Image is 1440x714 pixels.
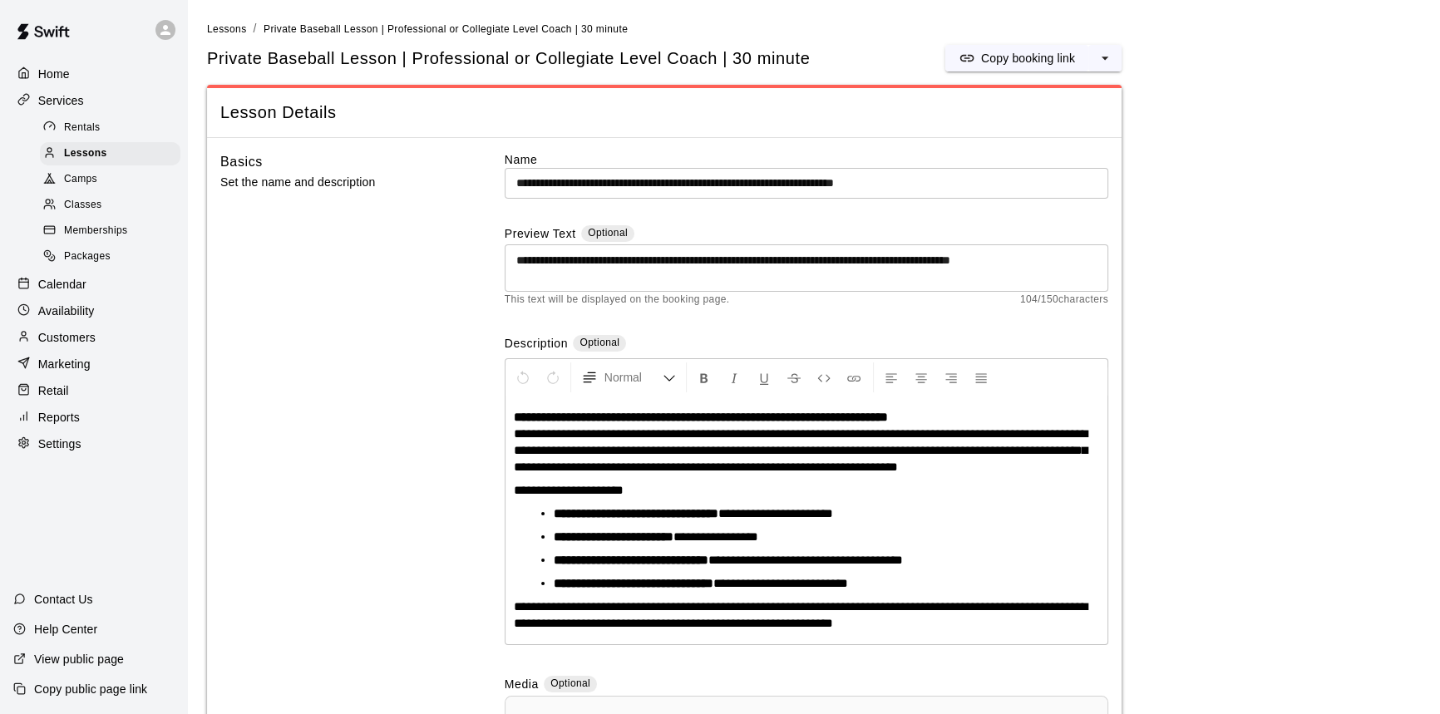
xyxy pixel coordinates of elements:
a: Lessons [207,22,247,35]
a: Marketing [13,352,174,377]
button: Left Align [877,362,905,392]
span: Packages [64,249,111,265]
a: Packages [40,244,187,270]
button: Justify Align [967,362,995,392]
button: Format Strikethrough [780,362,808,392]
li: / [254,20,257,37]
span: This text will be displayed on the booking page. [505,292,730,308]
p: Set the name and description [220,172,451,193]
label: Preview Text [505,225,576,244]
h6: Basics [220,151,263,173]
p: Availability [38,303,95,319]
div: Packages [40,245,180,268]
button: Insert Link [840,362,868,392]
p: Home [38,66,70,82]
span: Optional [550,677,590,689]
p: Calendar [38,276,86,293]
span: 104 / 150 characters [1020,292,1108,308]
a: Rentals [40,115,187,140]
p: Settings [38,436,81,452]
nav: breadcrumb [207,20,1420,38]
span: Lessons [64,145,107,162]
a: Classes [40,193,187,219]
div: Lessons [40,142,180,165]
button: Undo [509,362,537,392]
a: Home [13,62,174,86]
p: Reports [38,409,80,426]
p: Contact Us [34,591,93,608]
span: Memberships [64,223,127,239]
span: Lesson Details [220,101,1108,124]
span: Lessons [207,23,247,35]
label: Media [505,676,539,695]
button: Copy booking link [945,45,1088,71]
div: Memberships [40,219,180,243]
p: Copy booking link [981,50,1075,66]
div: Rentals [40,116,180,140]
button: Formatting Options [575,362,683,392]
span: Camps [64,171,97,188]
div: Classes [40,194,180,217]
div: split button [945,45,1122,71]
button: Insert Code [810,362,838,392]
a: Retail [13,378,174,403]
a: Camps [40,167,187,193]
span: Private Baseball Lesson | Professional or Collegiate Level Coach | 30 minute [264,23,628,35]
a: Customers [13,325,174,350]
button: Format Underline [750,362,778,392]
a: Reports [13,405,174,430]
p: Help Center [34,621,97,638]
span: Rentals [64,120,101,136]
p: Copy public page link [34,681,147,697]
a: Calendar [13,272,174,297]
button: select merge strategy [1088,45,1122,71]
p: Customers [38,329,96,346]
span: Classes [64,197,101,214]
span: Normal [604,369,663,386]
span: Optional [588,227,628,239]
button: Center Align [907,362,935,392]
a: Settings [13,431,174,456]
a: Lessons [40,140,187,166]
p: Retail [38,382,69,399]
span: Optional [579,337,619,348]
button: Redo [539,362,567,392]
label: Description [505,335,568,354]
button: Right Align [937,362,965,392]
a: Services [13,88,174,113]
p: Marketing [38,356,91,372]
button: Format Bold [690,362,718,392]
div: Camps [40,168,180,191]
label: Name [505,151,1108,168]
p: Services [38,92,84,109]
a: Availability [13,298,174,323]
h5: Private Baseball Lesson | Professional or Collegiate Level Coach | 30 minute [207,47,810,70]
a: Memberships [40,219,187,244]
p: View public page [34,651,124,667]
button: Format Italics [720,362,748,392]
